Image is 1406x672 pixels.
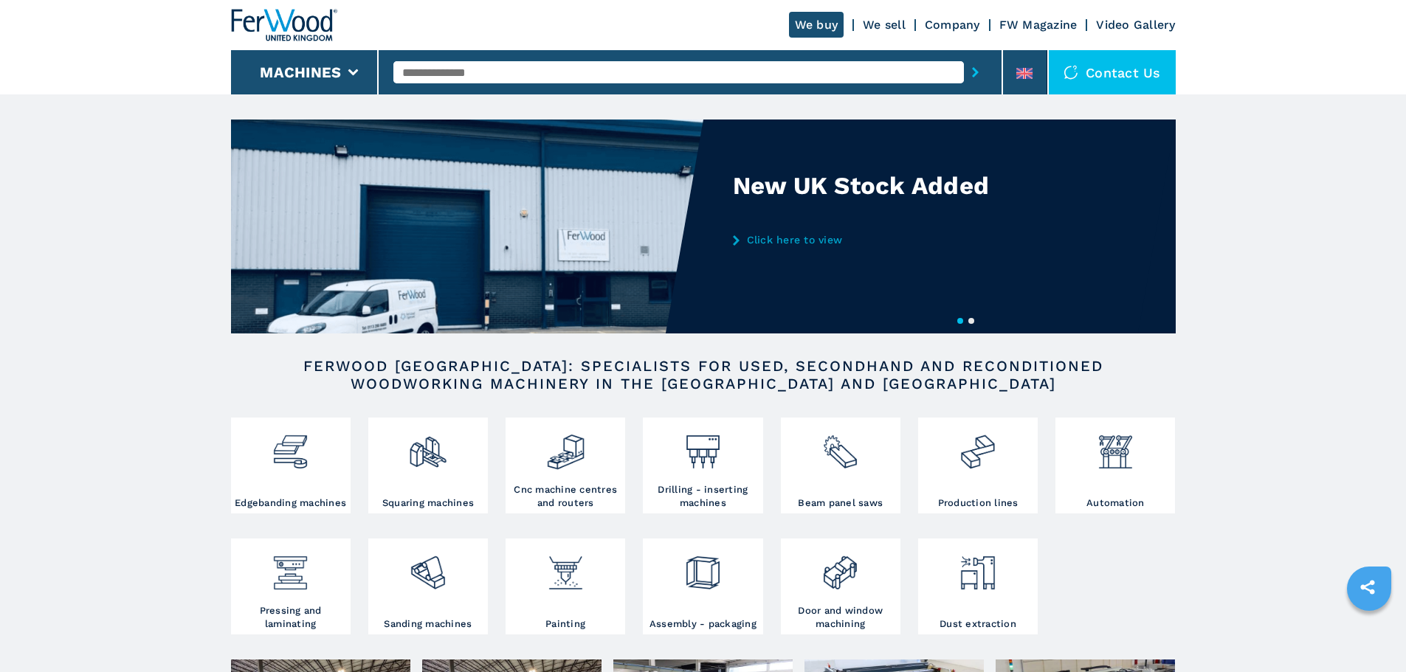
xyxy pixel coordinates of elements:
[235,604,347,631] h3: Pressing and laminating
[938,496,1019,510] h3: Production lines
[260,63,341,81] button: Machines
[925,18,980,32] a: Company
[647,483,759,510] h3: Drilling - inserting machines
[643,418,762,513] a: Drilling - inserting machines
[918,538,1038,634] a: Dust extraction
[271,421,310,471] img: bordatrici_1.png
[546,542,585,592] img: verniciatura_1.png
[384,617,472,631] h3: Sanding machines
[649,617,757,631] h3: Assembly - packaging
[643,538,762,634] a: Assembly - packaging
[918,418,1038,513] a: Production lines
[940,617,1016,631] h3: Dust extraction
[958,421,997,471] img: linee_di_produzione_2.png
[368,538,488,634] a: Sanding machines
[781,538,900,634] a: Door and window machining
[231,9,337,41] img: Ferwood
[231,119,703,333] img: New UK Stock Added
[798,496,883,510] h3: Beam panel saws
[821,421,860,471] img: sezionatrici_2.png
[1349,569,1386,606] a: sharethis
[506,418,625,513] a: Cnc machine centres and routers
[1049,50,1176,94] div: Contact us
[957,318,963,324] button: 1
[408,542,447,592] img: levigatrici_2.png
[683,542,723,592] img: montaggio_imballaggio_2.png
[683,421,723,471] img: foratrici_inseritrici_2.png
[781,418,900,513] a: Beam panel saws
[368,418,488,513] a: Squaring machines
[545,617,585,631] h3: Painting
[785,604,897,631] h3: Door and window machining
[863,18,906,32] a: We sell
[1096,18,1175,32] a: Video Gallery
[278,357,1128,392] h2: FERWOOD [GEOGRAPHIC_DATA]: SPECIALISTS FOR USED, SECONDHAND AND RECONDITIONED WOODWORKING MACHINE...
[1096,421,1135,471] img: automazione.png
[733,234,1022,246] a: Click here to view
[968,318,974,324] button: 2
[1086,496,1145,510] h3: Automation
[408,421,447,471] img: squadratrici_2.png
[789,12,844,38] a: We buy
[1064,65,1078,80] img: Contact us
[958,542,997,592] img: aspirazione_1.png
[546,421,585,471] img: centro_di_lavoro_cnc_2.png
[382,496,474,510] h3: Squaring machines
[271,542,310,592] img: pressa-strettoia.png
[1055,418,1175,513] a: Automation
[231,418,351,513] a: Edgebanding machines
[506,538,625,634] a: Painting
[999,18,1078,32] a: FW Magazine
[821,542,860,592] img: lavorazione_porte_finestre_2.png
[231,538,351,634] a: Pressing and laminating
[964,55,987,89] button: submit-button
[509,483,621,510] h3: Cnc machine centres and routers
[235,496,346,510] h3: Edgebanding machines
